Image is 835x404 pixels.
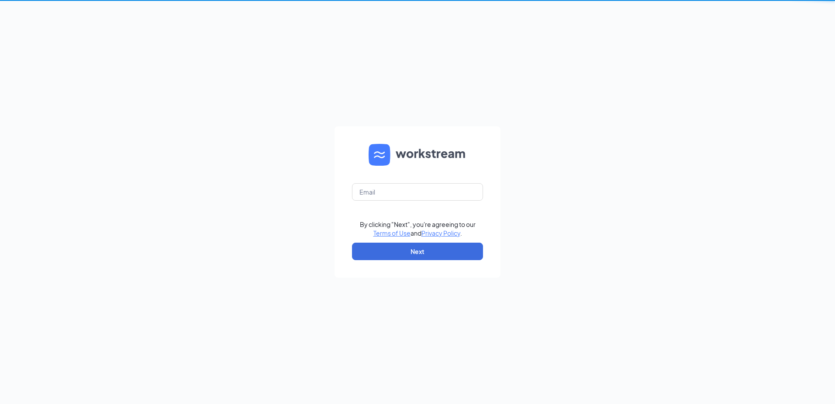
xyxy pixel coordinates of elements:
img: WS logo and Workstream text [369,144,466,166]
input: Email [352,183,483,201]
div: By clicking "Next", you're agreeing to our and . [360,220,476,237]
button: Next [352,243,483,260]
a: Privacy Policy [421,229,460,237]
a: Terms of Use [373,229,411,237]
